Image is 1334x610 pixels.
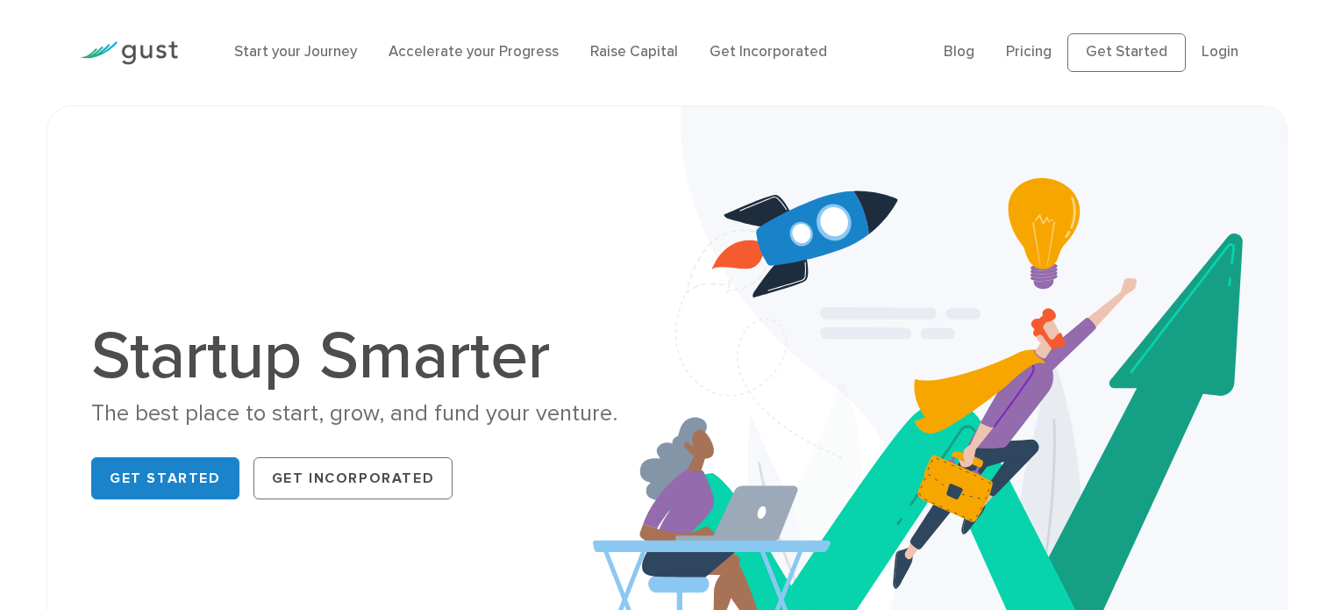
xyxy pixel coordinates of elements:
a: Login [1202,43,1238,61]
a: Get Started [1067,33,1186,72]
img: Gust Logo [80,41,178,65]
div: The best place to start, grow, and fund your venture. [91,398,653,429]
a: Get Incorporated [253,457,453,499]
a: Blog [944,43,974,61]
a: Accelerate your Progress [389,43,559,61]
h1: Startup Smarter [91,323,653,390]
a: Start your Journey [234,43,357,61]
a: Pricing [1006,43,1052,61]
a: Get Incorporated [710,43,827,61]
a: Get Started [91,457,239,499]
a: Raise Capital [590,43,678,61]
